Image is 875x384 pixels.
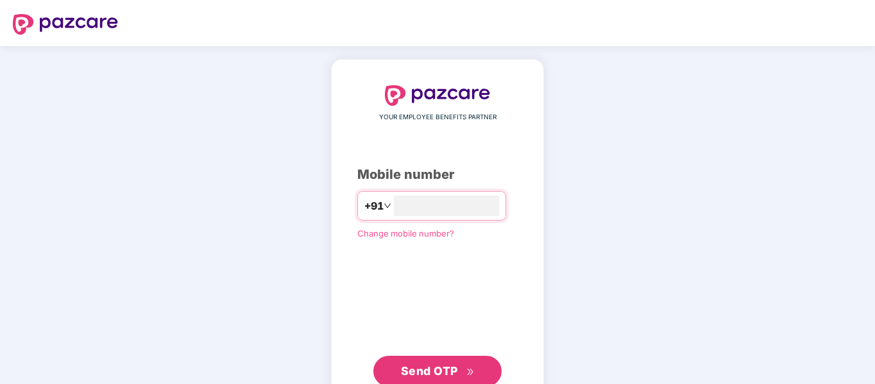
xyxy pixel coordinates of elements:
[357,228,454,238] a: Change mobile number?
[357,165,518,185] div: Mobile number
[13,14,118,35] img: logo
[385,85,490,106] img: logo
[384,202,391,210] span: down
[364,198,384,214] span: +91
[466,368,475,376] span: double-right
[401,364,458,378] span: Send OTP
[379,112,497,122] span: YOUR EMPLOYEE BENEFITS PARTNER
